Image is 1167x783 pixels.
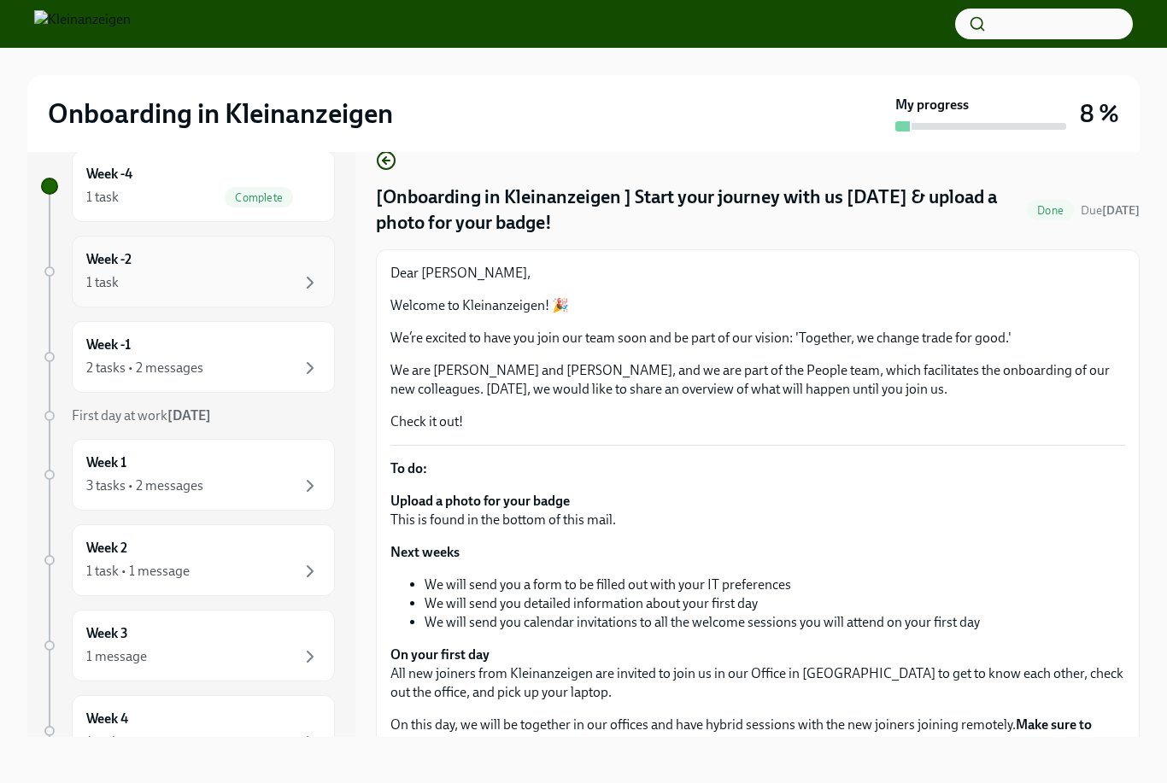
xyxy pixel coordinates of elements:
div: 1 task • 1 message [86,562,190,581]
h6: Week 4 [86,710,128,728]
div: 1 message [86,647,147,666]
a: Week 41 task [41,695,335,767]
span: August 6th, 2025 09:00 [1081,202,1140,219]
span: Complete [225,191,293,204]
a: Week -41 taskComplete [41,150,335,222]
a: First day at work[DATE] [41,406,335,425]
h4: [Onboarding in Kleinanzeigen ] Start your journey with us [DATE] & upload a photo for your badge! [376,184,1020,236]
span: First day at work [72,407,211,424]
p: On this day, we will be together in our offices and have hybrid sessions with the new joiners joi... [390,716,1125,753]
img: Kleinanzeigen [34,10,131,38]
p: Dear [PERSON_NAME], [390,264,1125,283]
strong: To do: [390,460,427,476]
span: Due [1081,203,1140,218]
h2: Onboarding in Kleinanzeigen [48,96,393,131]
a: Week -21 task [41,236,335,307]
span: Done [1027,204,1074,217]
h3: 8 % [1080,98,1119,129]
strong: [DATE] [1102,203,1140,218]
p: We are [PERSON_NAME] and [PERSON_NAME], and we are part of the People team, which facilitates the... [390,361,1125,399]
p: We’re excited to have you join our team soon and be part of our vision: 'Together, we change trad... [390,329,1125,348]
h6: Week -2 [86,250,132,269]
div: 1 task [86,188,119,207]
div: 2 tasks • 2 messages [86,359,203,377]
p: This is found in the bottom of this mail. [390,492,1125,529]
a: Week 21 task • 1 message [41,524,335,596]
strong: Upload a photo for your badge [390,493,570,509]
h6: Week -4 [86,165,132,184]
h6: Week 1 [86,453,126,472]
div: 3 tasks • 2 messages [86,476,203,495]
div: 1 task [86,733,119,751]
strong: [DATE] [167,407,211,424]
li: We will send you a form to be filled out with your IT preferences [425,576,1125,594]
li: We will send you calendar invitations to all the welcome sessions you will attend on your first day [425,613,1125,632]
p: Welcome to Kleinanzeigen! 🎉 [390,296,1125,315]
a: Week 13 tasks • 2 messages [41,439,335,511]
h6: Week 3 [86,624,128,643]
strong: My progress [895,96,969,114]
li: We will send you detailed information about your first day [425,594,1125,613]
div: 1 task [86,273,119,292]
a: Week -12 tasks • 2 messages [41,321,335,393]
a: Week 31 message [41,610,335,681]
h6: Week -1 [86,336,131,354]
strong: Next weeks [390,544,460,560]
strong: On your first day [390,646,490,663]
h6: Week 2 [86,539,127,558]
p: Check it out! [390,412,1125,431]
p: All new joiners from Kleinanzeigen are invited to join us in our Office in [GEOGRAPHIC_DATA] to g... [390,646,1125,702]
